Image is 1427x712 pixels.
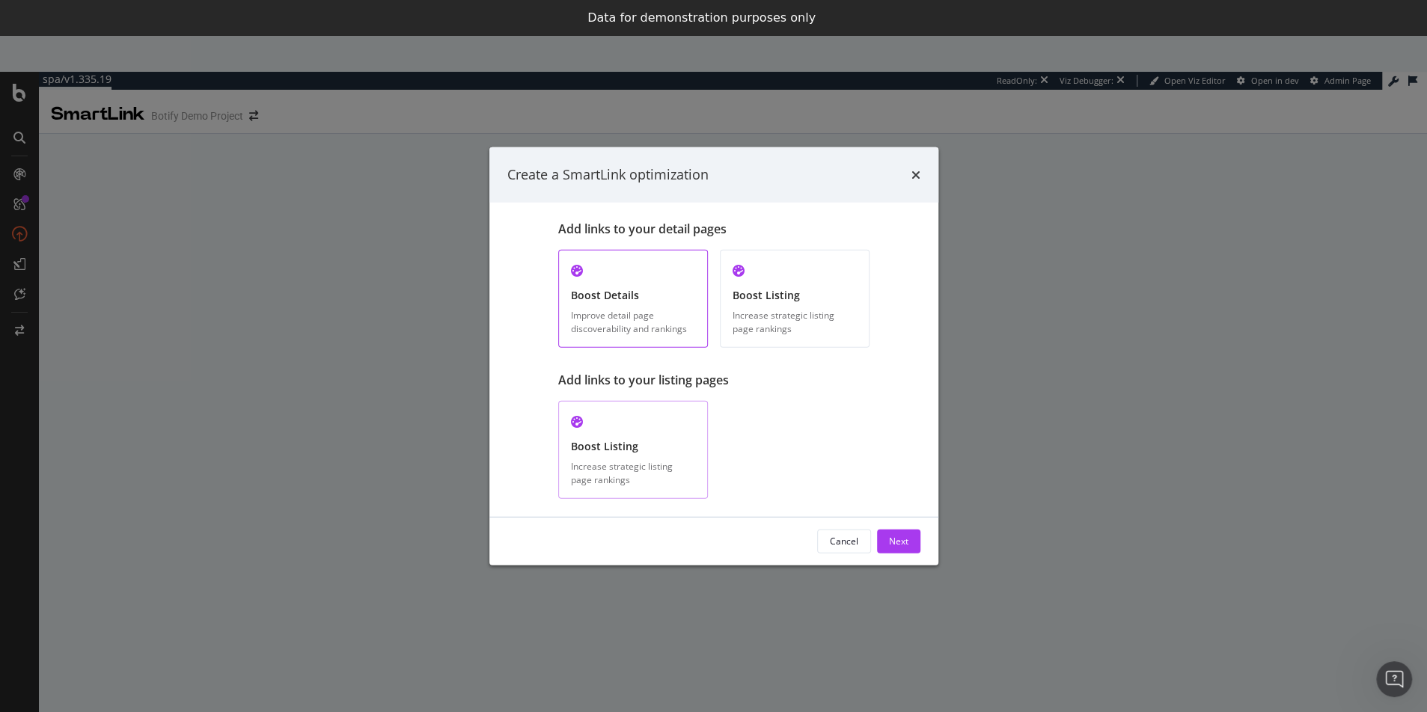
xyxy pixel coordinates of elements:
[1376,661,1412,697] iframe: Intercom live chat
[830,535,858,547] div: Cancel
[889,535,908,547] div: Next
[571,288,695,303] div: Boost Details
[587,10,816,25] div: Data for demonstration purposes only
[817,529,871,553] button: Cancel
[733,309,857,334] div: Increase strategic listing page rankings
[877,529,920,553] button: Next
[733,288,857,303] div: Boost Listing
[911,165,920,185] div: times
[571,460,695,485] div: Increase strategic listing page rankings
[507,165,709,185] div: Create a SmartLink optimization
[558,220,870,237] div: Add links to your detail pages
[489,147,938,565] div: modal
[571,439,695,454] div: Boost Listing
[558,371,870,388] div: Add links to your listing pages
[571,309,695,334] div: Improve detail page discoverability and rankings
